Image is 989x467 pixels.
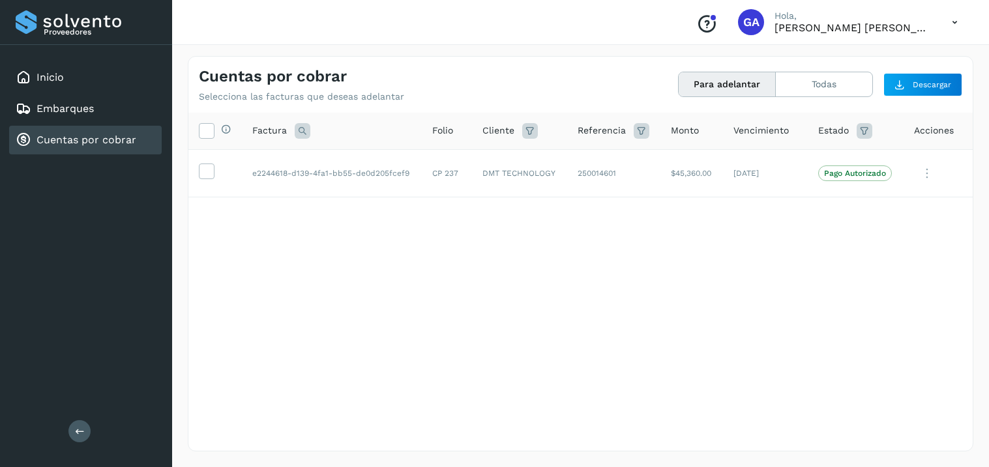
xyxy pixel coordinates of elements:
[578,124,626,137] span: Referencia
[671,124,699,137] span: Monto
[775,21,931,34] p: GABRIELA ARENAS DELGADILLO
[818,124,849,137] span: Estado
[913,79,951,91] span: Descargar
[883,73,962,96] button: Descargar
[9,63,162,92] div: Inicio
[432,124,453,137] span: Folio
[824,169,886,178] p: Pago Autorizado
[37,71,64,83] a: Inicio
[567,149,661,197] td: 250014601
[422,149,472,197] td: CP 237
[660,149,722,197] td: $45,360.00
[252,124,287,137] span: Factura
[914,124,954,137] span: Acciones
[723,149,808,197] td: [DATE]
[44,27,156,36] p: Proveedores
[9,94,162,123] div: Embarques
[199,67,347,86] h4: Cuentas por cobrar
[733,124,789,137] span: Vencimiento
[482,124,514,137] span: Cliente
[37,102,94,115] a: Embarques
[199,91,404,102] p: Selecciona las facturas que deseas adelantar
[242,149,422,197] td: e2244618-d139-4fa1-bb55-de0d205fcef9
[37,134,136,146] a: Cuentas por cobrar
[776,72,872,96] button: Todas
[775,10,931,21] p: Hola,
[9,126,162,154] div: Cuentas por cobrar
[472,149,567,197] td: DMT TECHNOLOGY
[679,72,776,96] button: Para adelantar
